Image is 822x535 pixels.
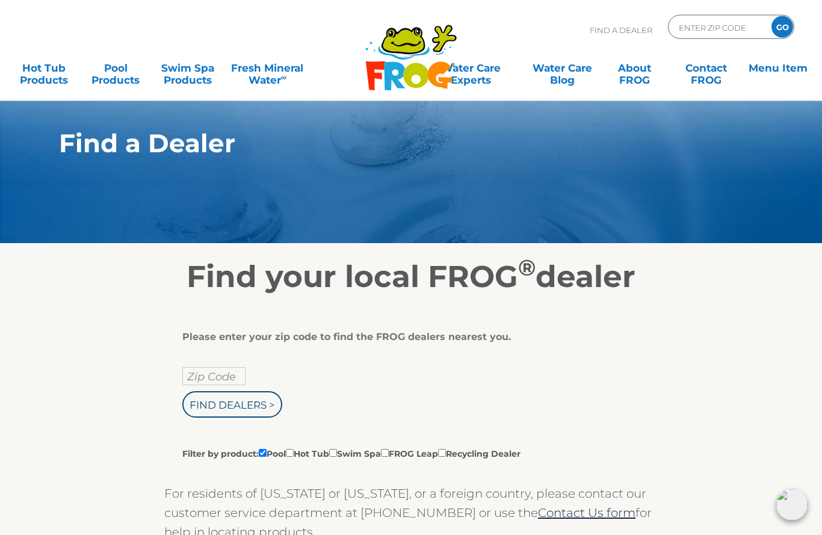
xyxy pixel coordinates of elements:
[182,332,631,344] div: Please enter your zip code to find the FROG dealers nearest you.
[678,19,759,36] input: Zip Code Form
[538,506,635,521] a: Contact Us form
[438,450,446,457] input: Filter by product:PoolHot TubSwim SpaFROG LeapRecycling Dealer
[59,129,707,158] h1: Find a Dealer
[281,73,286,82] sup: ∞
[674,56,738,80] a: ContactFROG
[771,16,793,38] input: GO
[602,56,666,80] a: AboutFROG
[329,450,337,457] input: Filter by product:PoolHot TubSwim SpaFROG LeapRecycling Dealer
[41,259,781,295] h2: Find your local FROG dealer
[746,56,810,80] a: Menu Item
[182,447,521,460] label: Filter by product: Pool Hot Tub Swim Spa FROG Leap Recycling Dealer
[518,255,536,282] sup: ®
[227,56,307,80] a: Fresh MineralWater∞
[419,56,522,80] a: Water CareExperts
[286,450,294,457] input: Filter by product:PoolHot TubSwim SpaFROG LeapRecycling Dealer
[156,56,220,80] a: Swim SpaProducts
[12,56,76,80] a: Hot TubProducts
[531,56,595,80] a: Water CareBlog
[84,56,147,80] a: PoolProducts
[259,450,267,457] input: Filter by product:PoolHot TubSwim SpaFROG LeapRecycling Dealer
[590,15,652,45] p: Find A Dealer
[776,489,808,521] img: openIcon
[182,392,282,418] input: Find Dealers >
[381,450,389,457] input: Filter by product:PoolHot TubSwim SpaFROG LeapRecycling Dealer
